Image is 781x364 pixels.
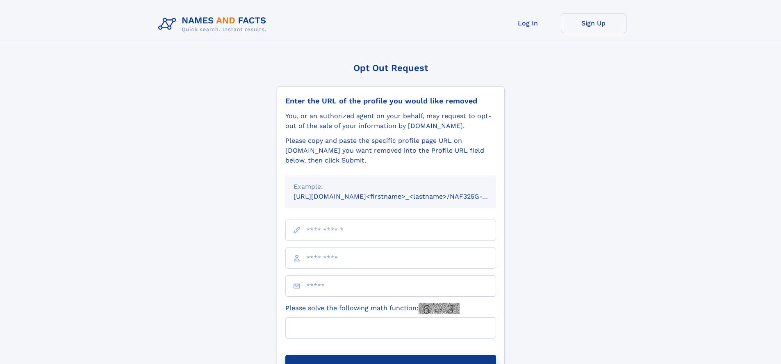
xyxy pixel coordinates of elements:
[155,13,273,35] img: Logo Names and Facts
[277,63,505,73] div: Opt Out Request
[285,96,496,105] div: Enter the URL of the profile you would like removed
[294,182,488,192] div: Example:
[285,136,496,165] div: Please copy and paste the specific profile page URL on [DOMAIN_NAME] you want removed into the Pr...
[285,111,496,131] div: You, or an authorized agent on your behalf, may request to opt-out of the sale of your informatio...
[561,13,626,33] a: Sign Up
[294,192,512,200] small: [URL][DOMAIN_NAME]<firstname>_<lastname>/NAF325G-xxxxxxxx
[495,13,561,33] a: Log In
[285,303,460,314] label: Please solve the following math function:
